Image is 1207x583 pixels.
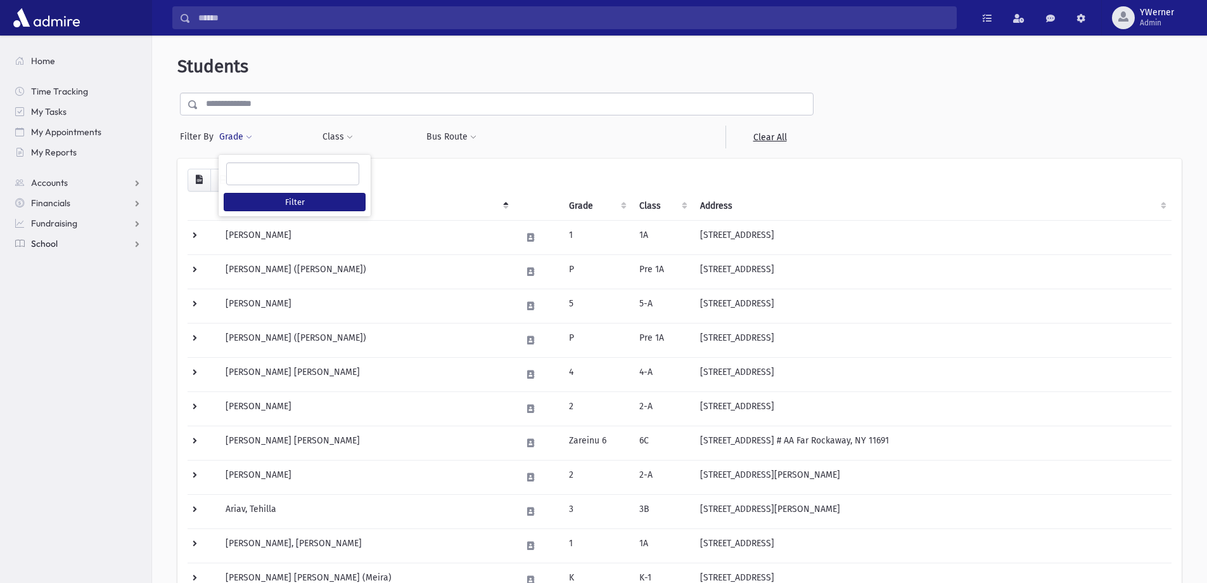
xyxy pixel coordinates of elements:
td: [STREET_ADDRESS] [693,528,1172,563]
td: 6C [632,426,692,460]
td: [PERSON_NAME] [PERSON_NAME] [218,357,514,391]
td: 5-A [632,289,692,323]
th: Address: activate to sort column ascending [693,192,1172,221]
td: [STREET_ADDRESS] [693,391,1172,426]
span: Students [177,56,248,77]
td: [STREET_ADDRESS][PERSON_NAME] [693,460,1172,494]
td: [STREET_ADDRESS] [693,289,1172,323]
span: Admin [1140,18,1174,28]
span: School [31,238,58,249]
span: My Reports [31,147,77,158]
td: Pre 1A [632,254,692,289]
td: 2 [561,391,632,426]
span: Home [31,55,55,67]
a: School [5,233,151,254]
td: [STREET_ADDRESS][PERSON_NAME] [693,494,1172,528]
span: Time Tracking [31,86,88,97]
span: YWerner [1140,8,1174,18]
input: Search [191,6,956,29]
td: 1 [561,528,632,563]
td: Ariav, Tehilla [218,494,514,528]
button: Grade [219,126,253,148]
span: My Tasks [31,106,67,117]
td: 2 [561,460,632,494]
button: Class [322,126,354,148]
td: 3B [632,494,692,528]
a: My Reports [5,142,151,162]
td: [STREET_ADDRESS] [693,254,1172,289]
a: Accounts [5,173,151,193]
button: Bus Route [426,126,477,148]
td: [STREET_ADDRESS] [693,220,1172,254]
th: Class: activate to sort column ascending [632,192,692,221]
th: Grade: activate to sort column ascending [561,192,632,221]
td: [PERSON_NAME] [218,289,514,323]
td: P [561,323,632,357]
a: Financials [5,193,151,213]
a: Time Tracking [5,81,151,102]
td: 1 [561,220,632,254]
td: Zareinu 6 [561,426,632,460]
img: AdmirePro [10,5,83,30]
a: Fundraising [5,213,151,233]
a: My Appointments [5,122,151,142]
td: Pre 1A [632,323,692,357]
td: [STREET_ADDRESS] # AA Far Rockaway, NY 11691 [693,426,1172,460]
span: Financials [31,197,70,209]
a: My Tasks [5,102,151,122]
td: [PERSON_NAME] ([PERSON_NAME]) [218,254,514,289]
span: Filter By [180,130,219,143]
button: CSV [188,169,211,192]
td: [PERSON_NAME] [218,460,514,494]
th: Student: activate to sort column descending [218,192,514,221]
a: Clear All [725,126,814,148]
td: [STREET_ADDRESS] [693,357,1172,391]
span: My Appointments [31,126,101,138]
td: [STREET_ADDRESS] [693,323,1172,357]
span: Accounts [31,177,68,188]
td: [PERSON_NAME] [PERSON_NAME] [218,426,514,460]
button: Print [210,169,236,192]
td: 2-A [632,460,692,494]
a: Home [5,51,151,71]
td: 3 [561,494,632,528]
span: Fundraising [31,218,77,229]
td: 5 [561,289,632,323]
button: Filter [224,193,366,211]
td: 4-A [632,357,692,391]
td: 1A [632,528,692,563]
td: 1A [632,220,692,254]
td: [PERSON_NAME] [218,220,514,254]
td: [PERSON_NAME] ([PERSON_NAME]) [218,323,514,357]
td: P [561,254,632,289]
td: [PERSON_NAME], [PERSON_NAME] [218,528,514,563]
td: 4 [561,357,632,391]
td: [PERSON_NAME] [218,391,514,426]
td: 2-A [632,391,692,426]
